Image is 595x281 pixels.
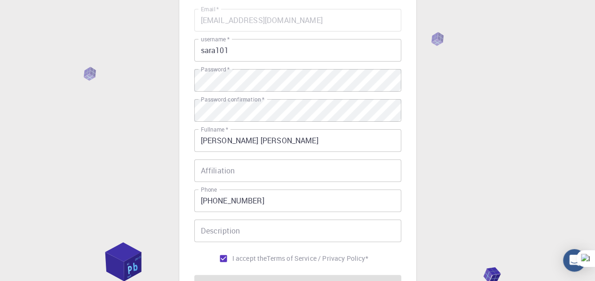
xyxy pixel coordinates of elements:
p: Terms of Service / Privacy Policy * [267,254,368,263]
label: username [201,35,230,43]
label: Fullname [201,125,228,133]
label: Email [201,5,219,13]
a: Terms of Service / Privacy Policy* [267,254,368,263]
label: Phone [201,186,217,194]
span: I accept the [232,254,267,263]
label: Password [201,65,230,73]
div: Open Intercom Messenger [563,249,586,272]
label: Password confirmation [201,95,264,103]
